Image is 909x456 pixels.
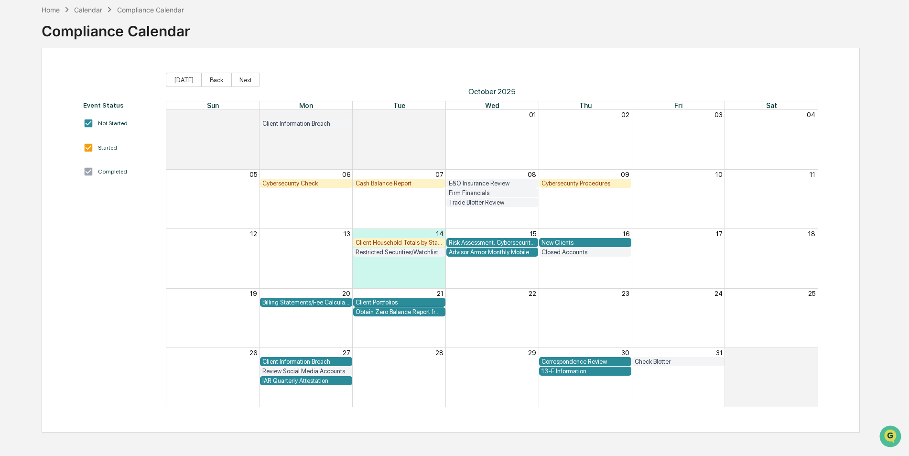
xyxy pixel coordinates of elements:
[117,6,184,14] div: Compliance Calendar
[435,171,444,178] button: 07
[250,290,257,297] button: 19
[356,299,443,306] div: Client Portfolios
[808,230,815,238] button: 18
[202,73,232,87] button: Back
[714,111,723,119] button: 03
[449,239,536,246] div: Risk Assessment: Cybersecurity and Technology Vendor Review
[250,230,257,238] button: 12
[10,121,17,129] div: 🖐️
[541,358,629,365] div: Correspondence Review
[6,135,64,152] a: 🔎Data Lookup
[262,358,350,365] div: Client Information Breach
[65,117,122,134] a: 🗄️Attestations
[715,171,723,178] button: 10
[249,171,257,178] button: 05
[166,101,818,407] div: Month View
[449,249,536,256] div: Advisor Armor Monthly Mobile Applet Scan
[95,162,116,169] span: Pylon
[622,290,629,297] button: 23
[716,349,723,357] button: 31
[449,199,536,206] div: Trade Blotter Review
[436,230,444,238] button: 14
[83,101,157,109] div: Event Status
[356,180,443,187] div: Cash Balance Report
[98,168,127,175] div: Completed
[621,111,629,119] button: 02
[541,239,629,246] div: New Clients
[10,20,174,35] p: How can we help?
[342,171,350,178] button: 06
[42,6,60,14] div: Home
[435,111,444,119] button: 30
[485,101,499,109] span: Wed
[32,83,121,90] div: We're available if you need us!
[19,120,62,130] span: Preclearance
[714,290,723,297] button: 24
[342,290,350,297] button: 20
[249,349,257,357] button: 26
[19,139,60,148] span: Data Lookup
[635,358,722,365] div: Check Blotter
[579,101,592,109] span: Thu
[344,230,350,238] button: 13
[716,230,723,238] button: 17
[166,73,202,87] button: [DATE]
[343,349,350,357] button: 27
[162,76,174,87] button: Start new chat
[6,117,65,134] a: 🖐️Preclearance
[262,368,350,375] div: Review Social Media Accounts
[67,162,116,169] a: Powered byPylon
[878,424,904,450] iframe: Open customer support
[808,290,815,297] button: 25
[231,73,260,87] button: Next
[621,349,629,357] button: 30
[529,111,536,119] button: 01
[766,101,777,109] span: Sat
[262,377,350,384] div: IAR Quarterly Attestation
[356,249,443,256] div: Restricted Securities/Watchlist
[32,73,157,83] div: Start new chat
[528,171,536,178] button: 08
[262,180,350,187] div: Cybersecurity Check
[435,349,444,357] button: 28
[623,230,629,238] button: 16
[541,249,629,256] div: Closed Accounts
[356,239,443,246] div: Client Household Totals by State
[98,144,117,151] div: Started
[530,230,536,238] button: 15
[262,299,350,306] div: Billing Statements/Fee Calculations Report
[262,120,350,127] div: Client Information Breach
[674,101,682,109] span: Fri
[299,101,313,109] span: Mon
[393,101,405,109] span: Tue
[449,189,536,196] div: Firm Financials
[42,15,190,40] div: Compliance Calendar
[529,290,536,297] button: 22
[808,349,815,357] button: 01
[69,121,77,129] div: 🗄️
[528,349,536,357] button: 29
[541,368,629,375] div: 13-F Information
[807,111,815,119] button: 04
[74,6,102,14] div: Calendar
[10,140,17,147] div: 🔎
[10,73,27,90] img: 1746055101610-c473b297-6a78-478c-a979-82029cc54cd1
[79,120,119,130] span: Attestations
[342,111,350,119] button: 29
[449,180,536,187] div: E&O Insurance Review
[810,171,815,178] button: 11
[437,290,444,297] button: 21
[541,180,629,187] div: Cybersecurity Procedures
[98,120,128,127] div: Not Started
[621,171,629,178] button: 09
[207,101,219,109] span: Sun
[166,87,818,96] span: October 2025
[249,111,257,119] button: 28
[356,308,443,315] div: Obtain Zero Balance Report from Custodian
